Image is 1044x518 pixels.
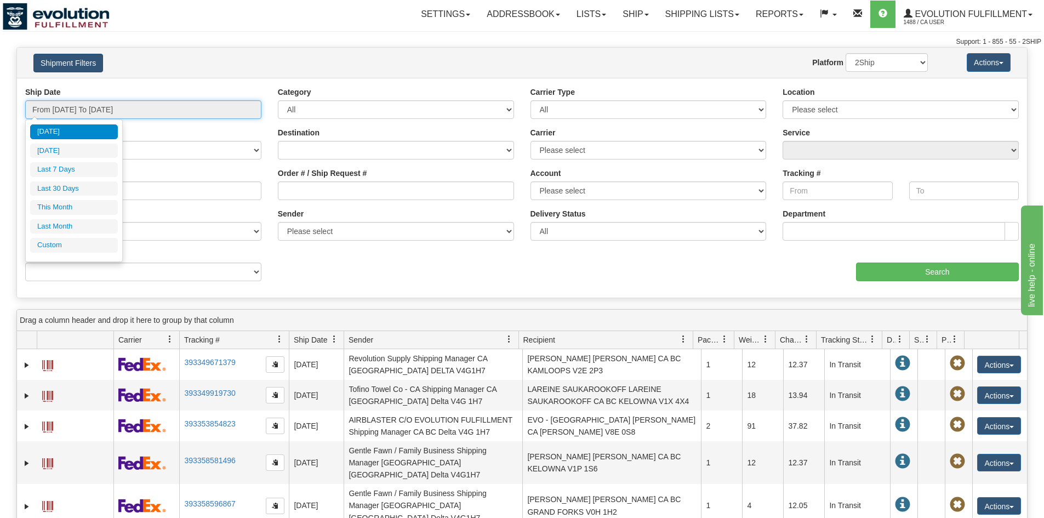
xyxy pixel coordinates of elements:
input: From [783,181,892,200]
a: 393349919730 [184,389,235,397]
span: In Transit [895,417,910,432]
span: Carrier [118,334,142,345]
td: 12 [742,441,783,484]
a: 393353854823 [184,419,235,428]
a: Ship [614,1,657,28]
a: Weight filter column settings [756,330,775,349]
span: In Transit [895,386,910,402]
span: Tracking Status [821,334,869,345]
span: Recipient [523,334,555,345]
a: Evolution Fulfillment 1488 / CA User [895,1,1041,28]
label: Platform [812,57,843,68]
a: Delivery Status filter column settings [891,330,909,349]
li: Last 30 Days [30,181,118,196]
td: Tofino Towel Co - CA Shipping Manager CA [GEOGRAPHIC_DATA] Delta V4G 1H7 [344,380,522,411]
span: In Transit [895,454,910,469]
span: 1488 / CA User [904,17,986,28]
a: Expand [21,390,32,401]
input: To [909,181,1019,200]
button: Actions [977,417,1021,435]
a: Charge filter column settings [797,330,816,349]
span: Pickup Not Assigned [950,417,965,432]
td: In Transit [824,380,890,411]
span: Charge [780,334,803,345]
a: Label [42,417,53,434]
label: Department [783,208,825,219]
label: Tracking # [783,168,820,179]
span: Evolution Fulfillment [912,9,1027,19]
button: Copy to clipboard [266,454,284,471]
button: Copy to clipboard [266,387,284,403]
button: Copy to clipboard [266,498,284,514]
button: Actions [977,386,1021,404]
span: Shipment Issues [914,334,923,345]
a: 393358581496 [184,456,235,465]
label: Sender [278,208,304,219]
img: 2 - FedEx Express® [118,357,166,371]
button: Copy to clipboard [266,418,284,434]
a: Lists [568,1,614,28]
label: Order # / Ship Request # [278,168,367,179]
td: In Transit [824,441,890,484]
div: grid grouping header [17,310,1027,331]
td: In Transit [824,349,890,380]
span: Pickup Not Assigned [950,454,965,469]
button: Actions [967,53,1011,72]
td: 13.94 [783,380,824,411]
td: 1 [701,380,742,411]
span: Pickup Not Assigned [950,386,965,402]
li: Last 7 Days [30,162,118,177]
td: In Transit [824,411,890,441]
td: 12.37 [783,441,824,484]
div: Support: 1 - 855 - 55 - 2SHIP [3,37,1041,47]
a: Reports [748,1,812,28]
td: LAREINE SAUKAROOKOFF LAREINE SAUKAROOKOFF CA BC KELOWNA V1X 4X4 [522,380,701,411]
td: 1 [701,441,742,484]
a: Sender filter column settings [500,330,518,349]
a: Label [42,453,53,471]
td: Revolution Supply Shipping Manager CA [GEOGRAPHIC_DATA] DELTA V4G1H7 [344,349,522,380]
td: 2 [701,411,742,441]
td: [DATE] [289,349,344,380]
a: Label [42,386,53,403]
a: 393349671379 [184,358,235,367]
button: Copy to clipboard [266,356,284,373]
td: 37.82 [783,411,824,441]
a: Tracking # filter column settings [270,330,289,349]
label: Location [783,87,814,98]
img: 2 - FedEx Express® [118,388,166,402]
td: 1 [701,349,742,380]
a: Recipient filter column settings [674,330,693,349]
label: Delivery Status [530,208,586,219]
li: [DATE] [30,144,118,158]
li: Last Month [30,219,118,234]
td: [PERSON_NAME] [PERSON_NAME] CA BC KELOWNA V1P 1S6 [522,441,701,484]
a: Expand [21,360,32,371]
li: [DATE] [30,124,118,139]
div: live help - online [8,7,101,20]
a: Expand [21,501,32,512]
span: In Transit [895,356,910,371]
button: Actions [977,454,1021,471]
td: [DATE] [289,411,344,441]
input: Search [856,263,1019,281]
span: Tracking # [184,334,220,345]
img: 2 - FedEx Express® [118,456,166,470]
td: [PERSON_NAME] [PERSON_NAME] CA BC KAMLOOPS V2E 2P3 [522,349,701,380]
a: Label [42,496,53,514]
button: Shipment Filters [33,54,103,72]
td: AIRBLASTER C/O EVOLUTION FULFILLMENT Shipping Manager CA BC Delta V4G 1H7 [344,411,522,441]
td: 91 [742,411,783,441]
td: [DATE] [289,441,344,484]
a: Settings [413,1,478,28]
a: Packages filter column settings [715,330,734,349]
a: Pickup Status filter column settings [945,330,964,349]
label: Carrier [530,127,556,138]
a: Shipping lists [657,1,748,28]
li: This Month [30,200,118,215]
span: Ship Date [294,334,327,345]
span: Pickup Not Assigned [950,356,965,371]
a: Label [42,355,53,373]
label: Ship Date [25,87,61,98]
a: Expand [21,458,32,469]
